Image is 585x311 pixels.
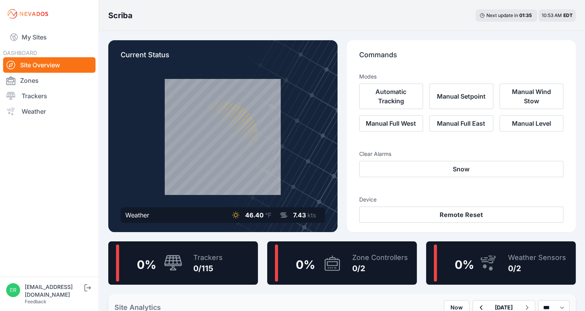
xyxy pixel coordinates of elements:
[500,115,564,132] button: Manual Level
[542,12,562,18] span: 10:53 AM
[359,161,564,177] button: Snow
[193,252,223,263] div: Trackers
[25,299,46,304] a: Feedback
[137,258,156,272] span: 0 %
[352,252,408,263] div: Zone Controllers
[25,283,83,299] div: [EMAIL_ADDRESS][DOMAIN_NAME]
[6,283,20,297] img: ericc@groundsupportgroup.com
[519,12,533,19] div: 01 : 35
[508,252,566,263] div: Weather Sensors
[426,241,576,285] a: 0%Weather Sensors0/2
[359,196,564,203] h3: Device
[429,84,493,109] button: Manual Setpoint
[359,115,423,132] button: Manual Full West
[508,263,566,274] div: 0/2
[108,5,133,26] nav: Breadcrumb
[359,207,564,223] button: Remote Reset
[455,258,474,272] span: 0 %
[265,211,271,219] span: °F
[3,28,96,46] a: My Sites
[293,211,306,219] span: 7.43
[108,241,258,285] a: 0%Trackers0/115
[429,115,493,132] button: Manual Full East
[359,150,564,158] h3: Clear Alarms
[563,12,573,18] span: EDT
[359,84,423,109] button: Automatic Tracking
[108,10,133,21] h3: Scriba
[193,263,223,274] div: 0/115
[359,73,377,80] h3: Modes
[352,263,408,274] div: 0/2
[125,210,149,220] div: Weather
[500,84,564,109] button: Manual Wind Stow
[121,50,325,67] p: Current Status
[245,211,264,219] span: 46.40
[267,241,417,285] a: 0%Zone Controllers0/2
[359,50,564,67] p: Commands
[307,211,316,219] span: kts
[296,258,315,272] span: 0 %
[3,50,37,56] span: DASHBOARD
[3,104,96,119] a: Weather
[3,57,96,73] a: Site Overview
[3,73,96,88] a: Zones
[6,8,49,20] img: Nevados
[486,12,518,18] span: Next update in
[3,88,96,104] a: Trackers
